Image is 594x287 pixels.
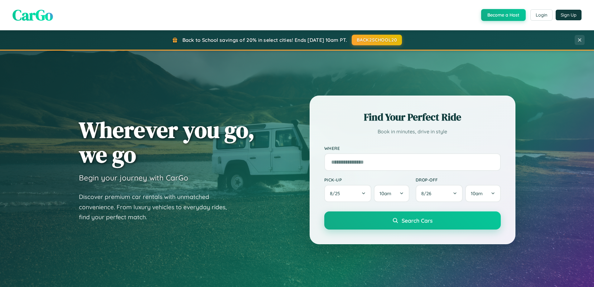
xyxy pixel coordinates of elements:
button: 10am [465,185,500,202]
span: 10am [379,191,391,196]
span: Back to School savings of 20% in select cities! Ends [DATE] 10am PT. [182,37,347,43]
h1: Wherever you go, we go [79,117,255,167]
h2: Find Your Perfect Ride [324,110,501,124]
p: Book in minutes, drive in style [324,127,501,136]
button: Search Cars [324,211,501,230]
button: BACK2SCHOOL20 [352,35,402,45]
button: Sign Up [556,10,582,20]
span: 8 / 26 [421,191,434,196]
button: 10am [374,185,409,202]
label: Pick-up [324,177,409,182]
span: 8 / 25 [330,191,343,196]
h3: Begin your journey with CarGo [79,173,188,182]
button: Become a Host [481,9,526,21]
span: Search Cars [402,217,432,224]
label: Where [324,146,501,151]
button: 8/25 [324,185,372,202]
button: 8/26 [416,185,463,202]
p: Discover premium car rentals with unmatched convenience. From luxury vehicles to everyday rides, ... [79,192,235,222]
span: CarGo [12,5,53,25]
label: Drop-off [416,177,501,182]
span: 10am [471,191,483,196]
button: Login [530,9,553,21]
